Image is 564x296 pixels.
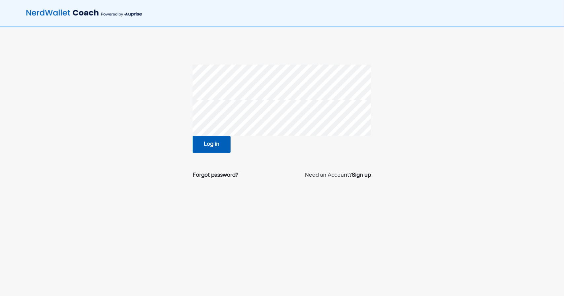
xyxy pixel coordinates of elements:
a: Forgot password? [193,171,238,179]
p: Need an Account? [305,171,371,179]
button: Log in [193,136,231,153]
a: Sign up [352,171,371,179]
